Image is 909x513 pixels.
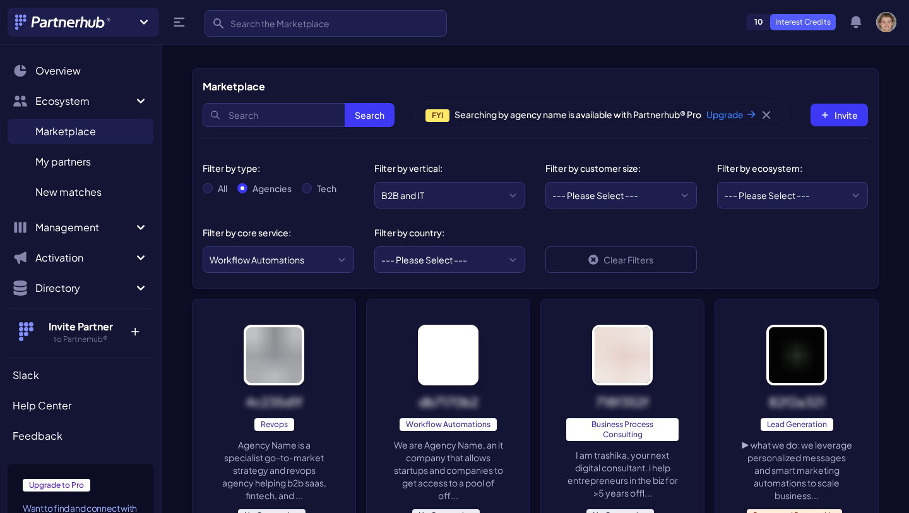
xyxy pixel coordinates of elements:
[8,149,153,174] a: My partners
[35,94,133,109] span: Ecosystem
[317,182,336,195] label: Tech
[374,226,516,239] div: Filter by country:
[15,15,112,30] img: Partnerhub® Logo
[205,10,447,37] input: Search the Marketplace
[203,79,265,94] h5: Marketplace
[706,108,756,121] a: Upgrade
[35,281,133,296] span: Directory
[418,325,478,385] img: image_alt
[419,393,478,411] p: db7170b2
[8,308,153,354] button: Invite Partner to Partnerhub® +
[400,418,497,431] span: Workflow Automations
[8,363,153,388] a: Slack
[746,14,836,30] a: 10Interest Credits
[244,325,304,385] img: image_alt
[203,103,395,127] input: Search
[766,325,827,385] img: image_alt
[23,479,90,492] span: Upgrade to Pro
[40,334,121,344] h5: to Partnerhub®
[13,428,62,444] span: Feedback
[545,162,687,174] div: Filter by customer size:
[35,63,81,78] span: Overview
[876,12,896,32] img: user photo
[35,220,133,235] span: Management
[769,393,825,411] p: 82f2a321
[374,162,516,174] div: Filter by vertical:
[770,14,836,30] p: Interest Credits
[811,104,868,126] button: Invite
[13,368,39,383] span: Slack
[40,319,121,334] h4: Invite Partner
[8,393,153,418] a: Help Center
[425,109,449,122] span: FYI
[761,418,833,431] span: Lead Generation
[8,275,153,301] button: Directory
[747,15,771,30] span: 10
[218,182,227,195] label: All
[218,438,330,502] p: Agency Name is a specialist go-to-market strategy and revops agency helping b2b saas, fintech, an...
[254,418,294,431] span: Revops
[345,103,395,127] button: Search
[35,250,133,265] span: Activation
[717,162,858,174] div: Filter by ecosystem:
[8,423,153,449] a: Feedback
[13,398,71,413] span: Help Center
[596,393,649,411] p: 718f352f
[203,162,344,174] div: Filter by type:
[740,438,853,502] p: ▶ what we do: we leverage personalized messages and smart marketing automations to scale business...
[566,449,679,499] p: I am trashika, your next digital consultant. i help entrepreneurs in the biz for >5 years offl...
[246,393,302,411] p: 4c235d1f
[8,58,153,83] a: Overview
[35,154,91,169] span: My partners
[35,184,102,200] span: New matches
[8,119,153,144] a: Marketplace
[203,226,344,239] div: Filter by core service:
[121,319,148,339] p: +
[252,182,292,195] label: Agencies
[8,245,153,270] button: Activation
[392,438,504,502] p: We are Agency Name, an it company that allows startups and companies to get access to a pool of o...
[425,108,756,122] p: Searching by agency name is available with Partnerhub® Pro
[545,246,697,273] a: Clear Filters
[35,124,96,139] span: Marketplace
[592,325,653,385] img: image_alt
[566,418,679,441] span: Business Process Consulting
[8,88,153,114] button: Ecosystem
[8,215,153,240] button: Management
[8,179,153,205] a: New matches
